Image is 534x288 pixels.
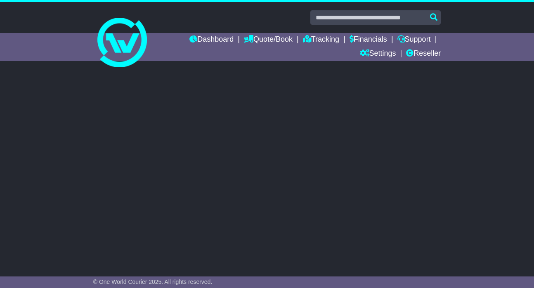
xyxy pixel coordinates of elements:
[244,33,293,47] a: Quote/Book
[189,33,234,47] a: Dashboard
[397,33,431,47] a: Support
[360,47,396,61] a: Settings
[406,47,441,61] a: Reseller
[303,33,339,47] a: Tracking
[93,279,213,285] span: © One World Courier 2025. All rights reserved.
[350,33,387,47] a: Financials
